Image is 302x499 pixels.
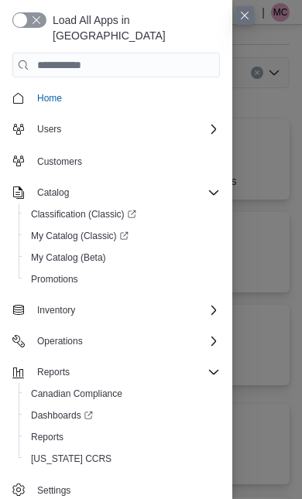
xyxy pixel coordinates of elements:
button: Operations [31,332,89,350]
span: My Catalog (Beta) [31,251,106,264]
button: Close this dialog [235,6,254,25]
span: Dashboards [31,409,93,422]
span: Operations [31,332,220,350]
span: Reports [31,363,220,381]
span: Canadian Compliance [31,388,122,400]
span: Classification (Classic) [25,205,220,224]
span: Dashboards [25,406,220,425]
a: My Catalog (Classic) [25,227,135,245]
a: Canadian Compliance [25,385,129,403]
button: Customers [6,149,226,172]
a: Promotions [25,270,84,289]
a: Classification (Classic) [25,205,142,224]
a: Dashboards [25,406,99,425]
span: [US_STATE] CCRS [31,453,112,465]
span: Catalog [37,186,69,199]
span: Catalog [31,183,220,202]
span: Customers [37,156,82,168]
button: Inventory [6,299,226,321]
span: Home [31,88,220,108]
span: Reports [31,431,63,443]
button: My Catalog (Beta) [19,247,226,268]
button: Users [6,118,226,140]
span: Home [37,92,62,104]
span: Settings [37,484,70,497]
span: Promotions [31,273,78,285]
button: Catalog [6,182,226,203]
span: Promotions [25,270,220,289]
a: [US_STATE] CCRS [25,449,118,468]
a: Reports [25,428,70,446]
button: Reports [6,361,226,383]
span: Users [37,123,61,135]
span: My Catalog (Classic) [31,230,129,242]
button: Inventory [31,301,81,320]
button: Operations [6,330,226,352]
span: Inventory [37,304,75,316]
button: Reports [31,363,76,381]
button: Reports [19,426,226,448]
a: Home [31,89,68,108]
a: My Catalog (Classic) [19,225,226,247]
span: Customers [31,151,220,170]
button: Canadian Compliance [19,383,226,405]
span: Reports [25,428,220,446]
a: My Catalog (Beta) [25,248,112,267]
span: Users [31,120,220,138]
span: Load All Apps in [GEOGRAPHIC_DATA] [46,12,220,43]
a: Customers [31,152,88,171]
span: Classification (Classic) [31,208,136,220]
span: Reports [37,366,70,378]
a: Dashboards [19,405,226,426]
button: [US_STATE] CCRS [19,448,226,470]
button: Promotions [19,268,226,290]
button: Home [6,87,226,109]
span: Operations [37,335,83,347]
button: Users [31,120,67,138]
button: Catalog [31,183,75,202]
span: My Catalog (Classic) [25,227,220,245]
a: Classification (Classic) [19,203,226,225]
span: Inventory [31,301,220,320]
span: My Catalog (Beta) [25,248,220,267]
span: Canadian Compliance [25,385,220,403]
span: Washington CCRS [25,449,220,468]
